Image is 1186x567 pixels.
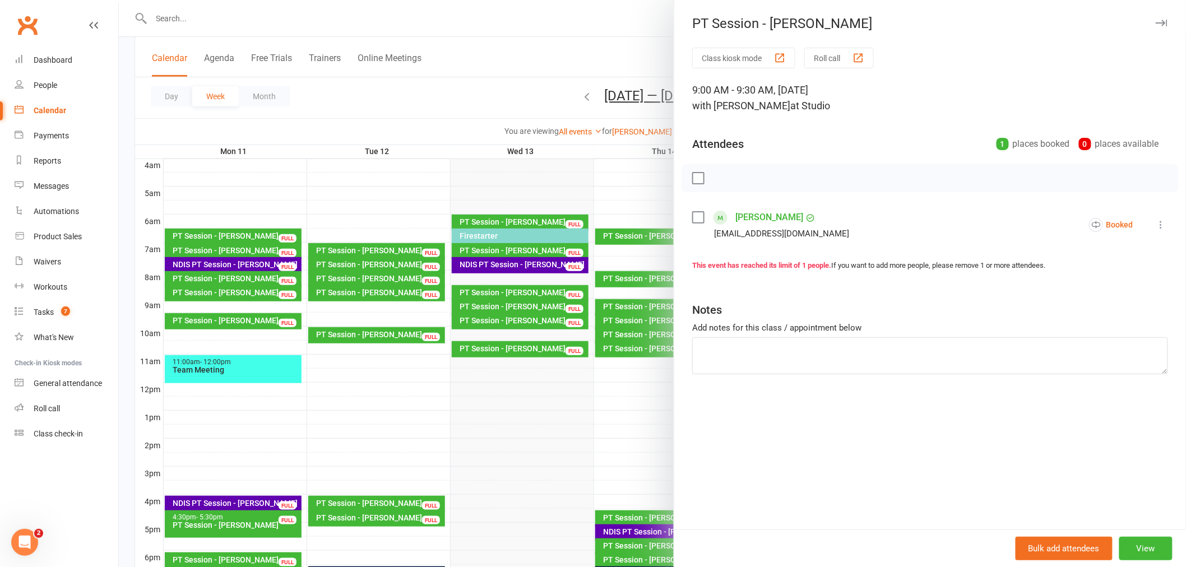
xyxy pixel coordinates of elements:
div: General attendance [34,379,102,388]
a: Class kiosk mode [15,421,118,447]
div: places booked [997,136,1070,152]
a: What's New [15,325,118,350]
a: Calendar [15,98,118,123]
div: Reports [34,156,61,165]
a: Messages [15,174,118,199]
div: Dashboard [34,55,72,64]
a: Dashboard [15,48,118,73]
div: [EMAIL_ADDRESS][DOMAIN_NAME] [714,226,849,241]
button: Class kiosk mode [692,48,795,68]
strong: This event has reached its limit of 1 people. [692,261,831,269]
a: [PERSON_NAME] [735,208,803,226]
a: People [15,73,118,98]
iframe: Intercom live chat [11,529,38,556]
a: Roll call [15,396,118,421]
a: Waivers [15,249,118,275]
div: Attendees [692,136,744,152]
div: Waivers [34,257,61,266]
button: View [1119,537,1173,560]
span: at Studio [790,100,830,111]
a: Clubworx [13,11,41,39]
a: Automations [15,199,118,224]
div: Workouts [34,282,67,291]
div: 0 [1079,138,1091,150]
button: Roll call [804,48,874,68]
a: Workouts [15,275,118,300]
a: Tasks 7 [15,300,118,325]
div: Booked [1089,218,1133,232]
div: PT Session - [PERSON_NAME] [674,16,1186,31]
span: 7 [61,306,70,316]
a: Reports [15,148,118,174]
div: Add notes for this class / appointment below [692,321,1168,334]
div: Tasks [34,308,54,317]
div: Messages [34,182,69,190]
div: Notes [692,302,722,318]
div: 1 [997,138,1009,150]
div: Product Sales [34,232,82,241]
div: Class check-in [34,429,83,438]
span: 2 [34,529,43,538]
a: General attendance kiosk mode [15,371,118,396]
div: Roll call [34,404,60,413]
a: Payments [15,123,118,148]
div: Payments [34,131,69,140]
a: Product Sales [15,224,118,249]
div: 9:00 AM - 9:30 AM, [DATE] [692,82,1168,114]
span: with [PERSON_NAME] [692,100,790,111]
div: Calendar [34,106,66,115]
div: People [34,81,57,90]
div: Automations [34,207,79,216]
div: What's New [34,333,74,342]
div: If you want to add more people, please remove 1 or more attendees. [692,260,1168,272]
button: Bulk add attendees [1016,537,1113,560]
div: places available [1079,136,1159,152]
